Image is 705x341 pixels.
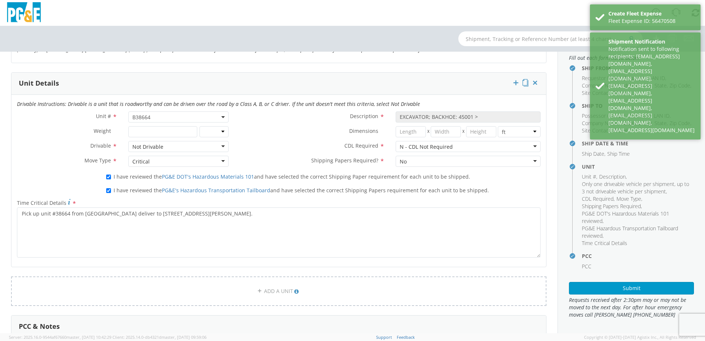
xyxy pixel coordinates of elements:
input: Height [466,126,496,137]
span: master, [DATE] 09:59:06 [162,334,206,340]
span: Requests received after 2:30pm may or may not be moved to the next day. For after hour emergency ... [569,296,694,318]
span: Site Contact [582,127,610,134]
span: X [426,126,431,137]
li: , [582,82,619,89]
span: B38664 [132,114,225,121]
span: Shipping Papers Required [582,203,641,210]
div: N - CDL Not Required [400,143,453,151]
h4: Ship To [582,103,694,108]
span: Description [599,173,626,180]
h4: Ship From [582,65,694,71]
span: Move Type [84,157,111,164]
span: Client: 2025.14.0-db4321d [112,334,206,340]
input: Length [396,126,426,137]
span: PCC [582,263,591,270]
span: Dimensions [349,127,378,134]
span: Unit # [582,173,596,180]
a: PG&E's Hazardous Transportation Tailboard [162,187,270,194]
span: Ship Time [607,150,630,157]
span: Weight [94,127,111,134]
li: , [582,225,692,240]
li: , [582,89,611,97]
span: Unit # [96,113,111,120]
div: No [400,158,407,165]
span: I have reviewed the and have selected the correct Shipping Paper requirement for each unit to be ... [114,173,470,180]
img: pge-logo-06675f144f4cfa6a6814.png [6,2,42,24]
span: B38664 [128,111,229,123]
div: Notification sent to following recipients: [EMAIL_ADDRESS][DOMAIN_NAME],[EMAIL_ADDRESS][DOMAIN_NA... [608,45,695,134]
span: PG&E Hazardous Transportation Tailboard reviewed [582,225,678,239]
span: Description [350,113,378,120]
h4: Ship Date & Time [582,141,694,146]
span: I have reviewed the and have selected the correct Shipping Papers requirement for each unit to be... [114,187,489,194]
li: , [582,75,622,82]
li: , [582,195,615,203]
input: Width [431,126,461,137]
span: Copyright © [DATE]-[DATE] Agistix Inc., All Rights Reserved [584,334,696,340]
a: PG&E DOT's Hazardous Materials 101 [162,173,254,180]
li: , [582,180,692,195]
span: Site Contact [582,89,610,96]
span: Requestor Name [582,75,621,82]
span: Move Type [617,195,641,202]
span: Ship Date [582,150,604,157]
li: , [582,150,605,158]
span: Shipping Papers Required? [311,157,378,164]
li: , [582,120,619,127]
span: Possessor Contact [582,112,625,119]
span: Company Name [582,120,618,127]
li: , [582,173,597,180]
h3: PCC & Notes [19,323,60,330]
input: I have reviewed thePG&E's Hazardous Transportation Tailboardand have selected the correct Shippin... [106,188,111,193]
span: Time Critical Details [582,240,627,247]
span: Time Critical Details [17,199,66,206]
li: , [582,203,642,210]
span: PG&E DOT's Hazardous Materials 101 reviewed [582,210,669,224]
h4: PCC [582,253,694,259]
a: Feedback [397,334,415,340]
span: Company Name [582,82,618,89]
span: CDL Required [344,142,378,149]
button: Submit [569,282,694,294]
span: X [461,126,466,137]
a: Support [376,334,392,340]
div: Create Fleet Expense [608,10,695,17]
span: Server: 2025.16.0-9544af67660 [9,334,111,340]
span: Fill out each form listed below [569,54,694,62]
span: Drivable [90,142,111,149]
li: , [599,173,627,180]
input: I have reviewed thePG&E DOT's Hazardous Materials 101and have selected the correct Shipping Paper... [106,175,111,179]
li: , [617,195,642,203]
i: After Hours Instructions: Any shipment request submitted after normal business hours (7:00 am - 5... [17,39,522,53]
div: Fleet Expense ID: 56470508 [608,17,695,25]
li: , [582,127,611,134]
div: Not Drivable [132,143,163,151]
h3: Unit Details [19,80,59,87]
div: Shipment Notification [608,38,695,45]
span: CDL Required [582,195,614,202]
span: Only one driveable vehicle per shipment, up to 3 not driveable vehicle per shipment [582,180,689,195]
li: , [582,112,626,120]
i: Drivable Instructions: Drivable is a unit that is roadworthy and can be driven over the road by a... [17,100,420,107]
a: ADD A UNIT [11,276,546,306]
div: Critical [132,158,150,165]
h4: Unit [582,164,694,169]
li: , [582,210,692,225]
span: master, [DATE] 10:42:29 [66,334,111,340]
input: Shipment, Tracking or Reference Number (at least 4 chars) [458,31,643,46]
